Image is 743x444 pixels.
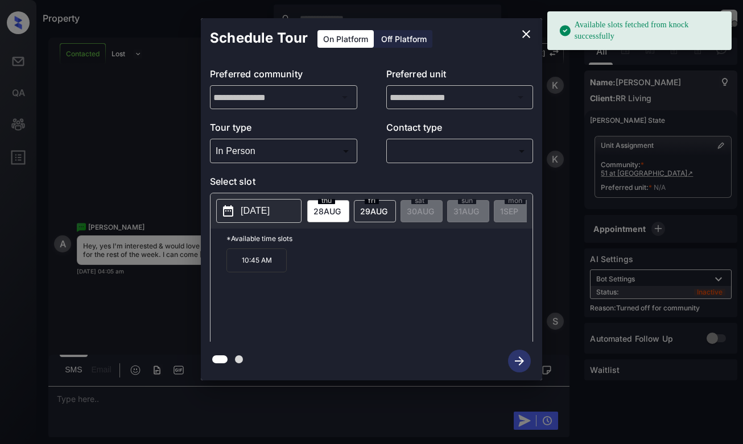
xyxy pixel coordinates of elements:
p: Preferred unit [386,67,534,85]
p: [DATE] [241,204,270,218]
span: 28 AUG [313,206,341,216]
button: [DATE] [216,199,302,223]
div: On Platform [317,30,374,48]
p: Contact type [386,121,534,139]
div: Available slots fetched from knock successfully [559,15,723,47]
span: thu [318,197,335,204]
div: In Person [213,142,354,160]
span: 29 AUG [360,206,387,216]
span: fri [365,197,379,204]
p: 10:45 AM [226,248,287,272]
p: *Available time slots [226,229,533,248]
p: Preferred community [210,67,357,85]
p: Tour type [210,121,357,139]
p: Select slot [210,175,533,193]
h2: Schedule Tour [201,18,317,58]
div: date-select [354,200,396,222]
div: date-select [307,200,349,222]
div: Off Platform [375,30,432,48]
button: close [515,23,538,45]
